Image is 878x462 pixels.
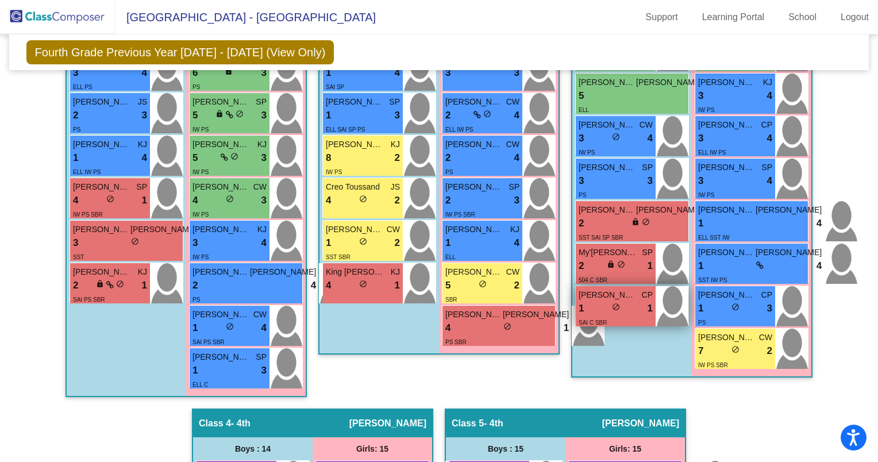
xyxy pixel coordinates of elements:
span: CW [640,119,653,131]
span: PS SBR [445,339,467,345]
span: 4 [648,131,653,146]
span: do_not_disturb_alt [226,195,234,203]
span: 4 [395,66,400,80]
span: [PERSON_NAME] [698,289,756,301]
span: 3 [698,131,703,146]
span: [PERSON_NAME] [PERSON_NAME] [192,351,250,363]
span: 3 [514,66,519,80]
span: [PERSON_NAME] [445,181,503,193]
span: 1 [698,216,703,231]
span: 4 [142,66,147,80]
span: 1 [564,321,569,336]
span: [PERSON_NAME] [326,96,383,108]
span: SP [642,247,653,259]
span: do_not_disturb_alt [612,133,620,141]
span: IW PS [192,169,209,175]
span: 4 [326,193,331,208]
span: SAI SP [326,84,344,90]
span: Creo Toussand [326,181,383,193]
div: Boys : 14 [193,437,313,460]
span: ELL SAI SP PS [326,126,365,133]
span: 1 [192,363,198,378]
span: 1 [648,259,653,274]
span: PS [192,297,200,303]
span: [PERSON_NAME] [192,224,250,236]
span: ELL SST IW [698,234,729,241]
span: 4 [326,278,331,293]
span: CW [759,332,772,344]
span: SP [509,181,519,193]
span: do_not_disturb_alt [612,303,620,311]
span: [GEOGRAPHIC_DATA] - [GEOGRAPHIC_DATA] [115,8,376,26]
span: 3 [73,236,78,251]
span: SAI PS SBR [73,297,105,303]
span: 3 [579,174,584,188]
span: CW [506,266,519,278]
span: 4 [767,88,772,103]
span: JS [391,181,400,193]
span: 3 [395,108,400,123]
span: [PERSON_NAME] [579,119,636,131]
span: [PERSON_NAME] [192,96,250,108]
span: KJ [138,266,147,278]
span: lock [225,67,233,75]
span: 2 [192,278,198,293]
span: [PERSON_NAME] [326,138,383,151]
span: SST SBR [326,254,351,260]
span: 3 [261,193,267,208]
span: SST SAI SP SBR [579,234,623,241]
span: 1 [326,236,331,251]
span: ELL IW PS [445,126,473,133]
span: 1 [192,321,198,336]
span: do_not_disturb_alt [116,280,124,288]
span: lock [607,260,615,268]
span: 3 [445,66,450,80]
span: 2 [73,108,78,123]
span: - 4th [484,418,503,429]
span: [PERSON_NAME] [130,224,197,236]
span: IW PS SBR [698,362,728,368]
span: Class 5 [452,418,484,429]
span: [PERSON_NAME] [698,204,756,216]
span: 4 [73,193,78,208]
span: 1 [648,301,653,316]
span: 2 [395,151,400,165]
span: KJ [138,138,147,151]
span: [PERSON_NAME] [73,138,130,151]
span: 3 [192,236,198,251]
span: 4 [514,108,519,123]
span: 4 [767,131,772,146]
span: My'[PERSON_NAME] [579,247,636,259]
span: KJ [391,266,400,278]
span: do_not_disturb_alt [131,237,139,245]
span: do_not_disturb_alt [617,260,625,268]
span: 3 [261,108,267,123]
span: CP [761,289,772,301]
span: SP [136,181,147,193]
span: do_not_disturb_alt [359,195,367,203]
span: 3 [579,131,584,146]
span: 3 [698,88,703,103]
span: 2 [445,108,450,123]
span: [PERSON_NAME] [698,161,756,174]
a: Support [637,8,687,26]
span: 2 [767,344,772,359]
span: 3 [698,174,703,188]
span: 3 [261,151,267,165]
span: SP [642,161,653,174]
span: [PERSON_NAME] [PERSON_NAME] [445,224,503,236]
div: Boys : 15 [446,437,565,460]
span: 2 [579,216,584,231]
span: 7 [698,344,703,359]
span: 4 [514,151,519,165]
span: KJ [391,138,400,151]
span: 3 [73,66,78,80]
span: IW PS [192,254,209,260]
span: [PERSON_NAME] [250,266,316,278]
span: 2 [445,151,450,165]
span: SP [256,96,267,108]
span: 1 [445,236,450,251]
span: 8 [326,151,331,165]
span: ELL IW PS [698,149,726,156]
span: SAI C SBR [579,319,607,326]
